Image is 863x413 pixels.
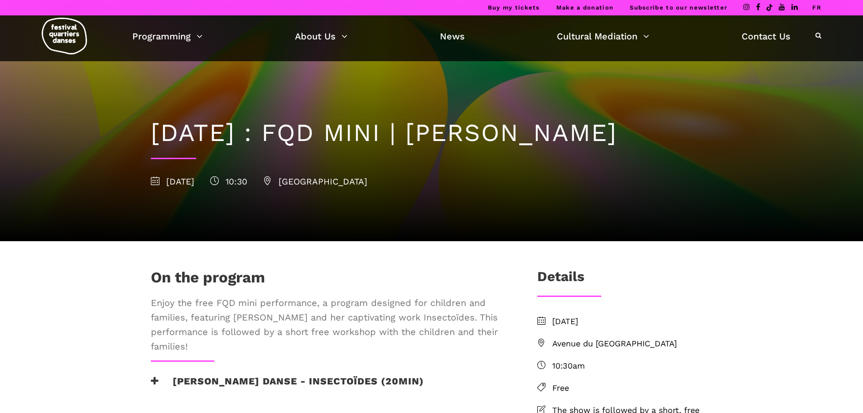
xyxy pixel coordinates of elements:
[440,29,465,44] a: News
[552,382,713,395] span: Free
[151,268,265,291] h1: On the program
[488,4,540,11] a: Buy my tickets
[552,337,713,350] span: Avenue du [GEOGRAPHIC_DATA]
[263,176,367,187] span: [GEOGRAPHIC_DATA]
[295,29,347,44] a: About Us
[630,4,727,11] a: Subscribe to our newsletter
[151,375,424,398] h3: [PERSON_NAME] Danse - Insectoïdes (20min)
[552,315,713,328] span: [DATE]
[552,360,713,373] span: 10:30am
[812,4,821,11] a: FR
[42,18,87,54] img: logo-fqd-med
[210,176,247,187] span: 10:30
[151,176,194,187] span: [DATE]
[537,268,584,291] h3: Details
[557,29,649,44] a: Cultural Mediation
[151,296,508,354] span: Enjoy the free FQD mini performance, a program designed for children and families, featuring [PER...
[742,29,791,44] a: Contact Us
[151,118,713,148] h1: [DATE] : FQD MINI | [PERSON_NAME]
[132,29,202,44] a: Programming
[556,4,614,11] a: Make a donation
